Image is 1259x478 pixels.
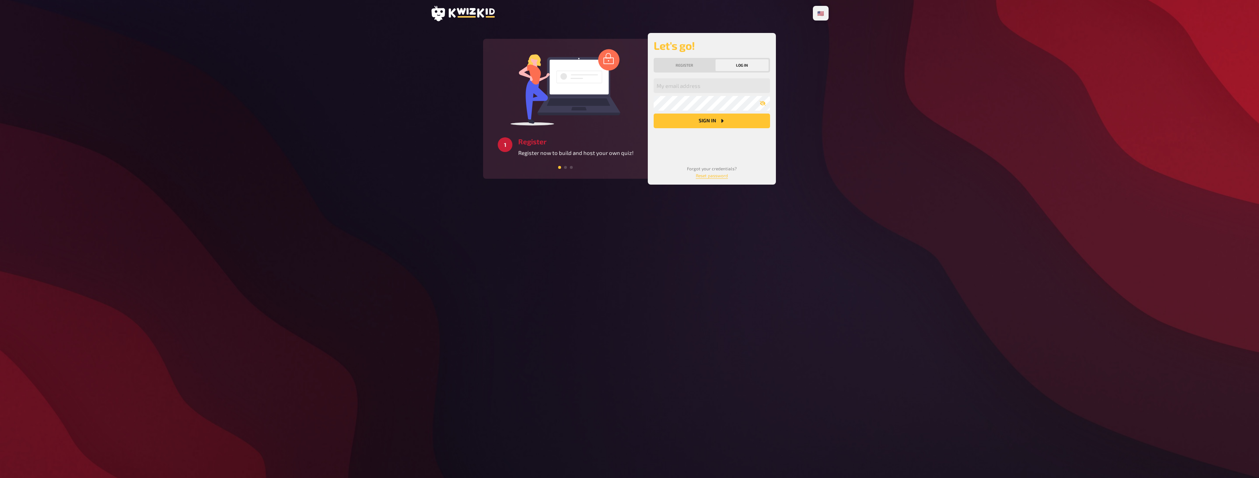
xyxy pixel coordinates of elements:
button: Log in [716,59,769,71]
h3: Register [518,137,634,146]
small: Forgot your credentials? [687,166,737,178]
h2: Let's go! [654,39,770,52]
li: 🇺🇸 [814,7,827,19]
button: Sign in [654,114,770,128]
a: Reset password [696,173,728,178]
img: log in [511,49,620,126]
button: Register [655,59,714,71]
p: Register now to build and host your own quiz! [518,149,634,157]
input: My email address [654,78,770,93]
div: 1 [498,137,512,152]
